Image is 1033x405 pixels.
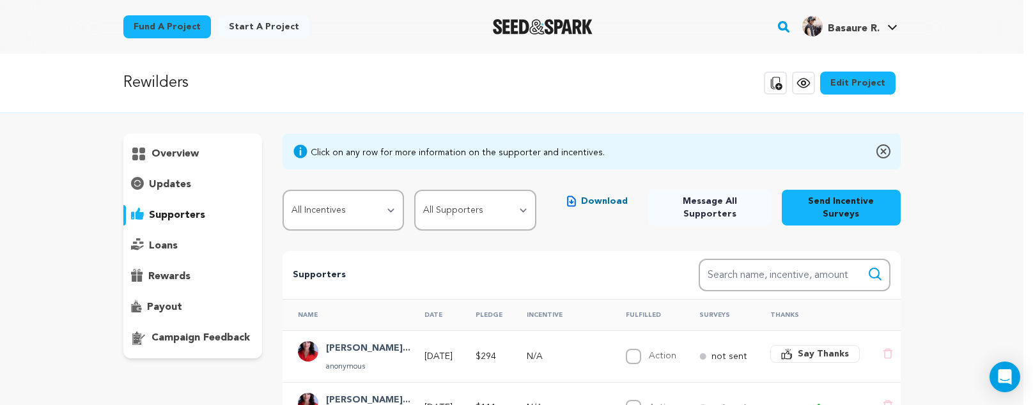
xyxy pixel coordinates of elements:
img: 720a3f71b7ba1c2c.jpg [298,341,318,362]
div: Basaure R.'s Profile [802,16,880,36]
p: overview [151,146,199,162]
th: Incentive [511,299,610,330]
button: Send Incentive Surveys [782,190,901,225]
img: close-o.svg [876,144,890,159]
p: campaign feedback [151,330,250,346]
h4: Natalie Conneely [326,341,410,356]
p: loans [149,238,178,254]
p: N/A [527,350,603,363]
a: Seed&Spark Homepage [493,19,593,34]
div: Open Intercom Messenger [990,362,1020,392]
span: Basaure R. [828,24,880,34]
span: $294 [476,352,496,361]
a: Edit Project [820,72,896,95]
img: Seed&Spark Logo Dark Mode [493,19,593,34]
a: Basaure R.'s Profile [800,13,900,36]
th: Name [283,299,408,330]
p: Supporters [293,268,657,283]
p: [DATE] [424,350,453,363]
p: anonymous [326,362,410,372]
th: Date [409,299,460,330]
p: not sent [711,350,747,363]
p: payout [147,300,182,315]
img: f99cc5c1b64b19ee.jpg [802,16,823,36]
p: rewards [148,269,190,284]
p: Rewilders [123,72,189,95]
input: Search name, incentive, amount [699,259,890,291]
div: Click on any row for more information on the supporter and incentives. [311,146,605,159]
button: Download [557,190,638,213]
label: Action [649,351,676,360]
span: Download [581,195,628,208]
th: Thanks [755,299,867,330]
a: Start a project [219,15,309,38]
span: Message All Supporters [658,195,761,220]
p: updates [149,177,191,192]
button: Say Thanks [770,345,860,363]
p: supporters [149,208,205,223]
span: Say Thanks [798,348,849,360]
button: Message All Supporters [648,190,772,225]
th: Surveys [684,299,755,330]
a: Fund a project [123,15,211,38]
th: Fulfilled [610,299,684,330]
th: Pledge [460,299,511,330]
